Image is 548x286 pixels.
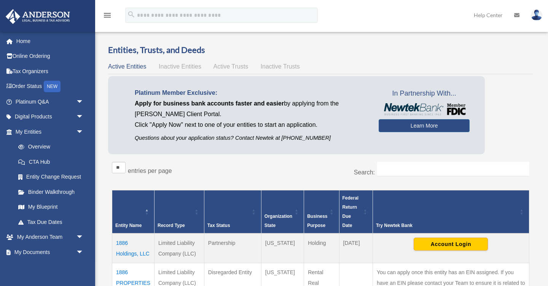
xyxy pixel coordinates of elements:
th: Record Type: Activate to sort [154,190,204,233]
th: Business Purpose: Activate to sort [304,190,339,233]
p: Questions about your application status? Contact Newtek at [PHONE_NUMBER] [135,133,367,143]
p: Click "Apply Now" next to one of your entities to start an application. [135,120,367,130]
a: Entity Change Request [11,169,91,185]
span: Record Type [158,223,185,228]
span: arrow_drop_down [76,94,91,110]
th: Try Newtek Bank : Activate to sort [373,190,529,233]
span: arrow_drop_down [76,124,91,140]
img: User Pic [531,10,542,21]
img: NewtekBankLogoSM.png [382,103,466,115]
span: Inactive Trusts [261,63,300,70]
p: Platinum Member Exclusive: [135,88,367,98]
a: Home [5,34,95,49]
a: CTA Hub [11,154,91,169]
a: My Entitiesarrow_drop_down [5,124,91,139]
span: Entity Name [115,223,142,228]
i: search [127,10,135,19]
span: Organization State [264,214,292,228]
span: Inactive Entities [159,63,201,70]
a: Tax Due Dates [11,214,91,230]
a: Online Learningarrow_drop_down [5,260,95,275]
a: Binder Walkthrough [11,184,91,200]
h3: Entities, Trusts, and Deeds [108,44,533,56]
span: Tax Status [207,223,230,228]
a: Overview [11,139,88,155]
th: Entity Name: Activate to invert sorting [112,190,155,233]
td: Partnership [204,233,261,263]
span: Apply for business bank accounts faster and easier [135,100,284,107]
span: Active Entities [108,63,146,70]
a: Digital Productsarrow_drop_down [5,109,95,125]
label: entries per page [128,168,172,174]
span: arrow_drop_down [76,260,91,275]
td: [US_STATE] [261,233,304,263]
a: Learn More [379,119,470,132]
label: Search: [354,169,375,176]
span: arrow_drop_down [76,109,91,125]
div: NEW [44,81,61,92]
img: Anderson Advisors Platinum Portal [3,9,72,24]
th: Federal Return Due Date: Activate to sort [339,190,373,233]
a: Online Ordering [5,49,95,64]
a: Account Login [414,240,488,246]
a: Order StatusNEW [5,79,95,94]
i: menu [103,11,112,20]
span: Federal Return Due Date [342,195,359,228]
a: menu [103,13,112,20]
th: Organization State: Activate to sort [261,190,304,233]
td: Limited Liability Company (LLC) [154,233,204,263]
span: arrow_drop_down [76,244,91,260]
td: [DATE] [339,233,373,263]
a: My Documentsarrow_drop_down [5,244,95,260]
td: 1886 Holdings, LLC [112,233,155,263]
div: Try Newtek Bank [376,221,518,230]
span: arrow_drop_down [76,230,91,245]
span: In Partnership With... [379,88,470,100]
th: Tax Status: Activate to sort [204,190,261,233]
span: Active Trusts [213,63,249,70]
a: Platinum Q&Aarrow_drop_down [5,94,95,109]
button: Account Login [414,238,488,251]
td: Holding [304,233,339,263]
span: Business Purpose [307,214,327,228]
a: My Blueprint [11,200,91,215]
a: My Anderson Teamarrow_drop_down [5,230,95,245]
p: by applying from the [PERSON_NAME] Client Portal. [135,98,367,120]
a: Tax Organizers [5,64,95,79]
